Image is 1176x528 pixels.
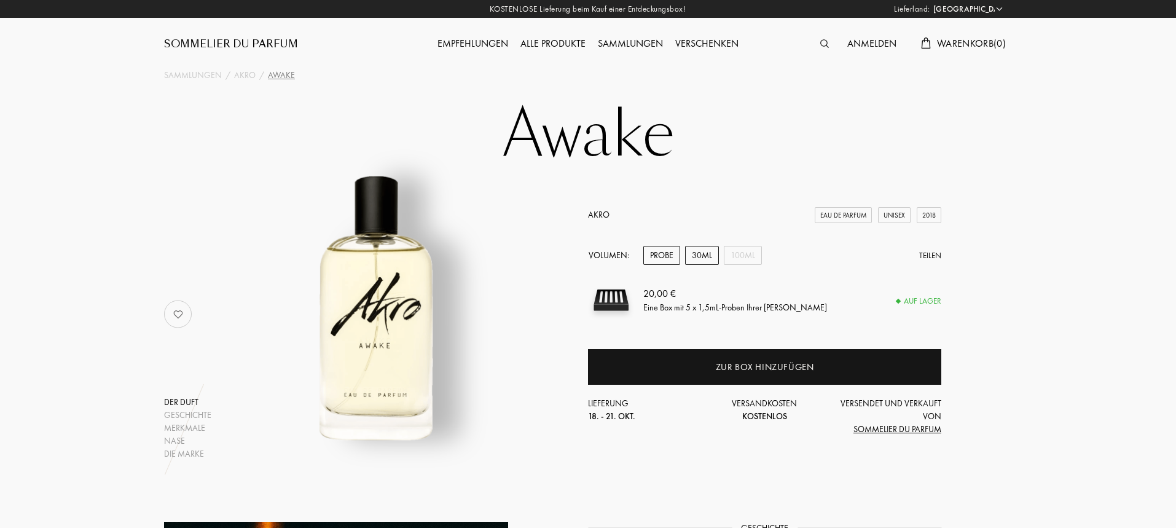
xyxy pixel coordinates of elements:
div: / [259,69,264,82]
div: 20,00 € [643,286,827,301]
div: Anmelden [841,36,903,52]
div: Versandkosten [706,397,824,423]
div: 30mL [685,246,719,265]
div: Der Duft [164,396,211,409]
div: Volumen: [588,246,636,265]
span: Sommelier du Parfum [853,424,941,435]
span: Kostenlos [742,411,787,422]
div: Geschichte [164,409,211,422]
span: Warenkorb ( 0 ) [937,37,1006,50]
a: Alle Produkte [514,37,592,50]
div: Sammlungen [592,36,669,52]
div: 100mL [724,246,762,265]
div: Teilen [919,250,941,262]
h1: Awake [281,101,895,168]
a: Empfehlungen [431,37,514,50]
a: Verschenken [669,37,745,50]
div: Eau de Parfum [815,207,872,224]
a: Akro [588,209,610,220]
img: no_like_p.png [166,302,190,326]
img: search_icn.svg [820,39,829,48]
div: Empfehlungen [431,36,514,52]
div: Lieferung [588,397,706,423]
a: Sammlungen [164,69,222,82]
img: cart.svg [921,37,931,49]
img: sample box [588,277,634,323]
span: 18. - 21. Okt. [588,411,635,422]
a: Sommelier du Parfum [164,37,298,52]
div: Probe [643,246,680,265]
div: Zur Box hinzufügen [716,360,814,374]
a: Anmelden [841,37,903,50]
a: Sammlungen [592,37,669,50]
img: Awake Akro [224,156,528,460]
div: Die Marke [164,447,211,460]
div: Nase [164,435,211,447]
div: Awake [268,69,295,82]
div: Verschenken [669,36,745,52]
div: Merkmale [164,422,211,435]
div: / [225,69,230,82]
div: 2018 [917,207,941,224]
div: Versendet und verkauft von [823,397,941,436]
span: Lieferland: [894,3,930,15]
div: Auf Lager [896,295,941,307]
div: Eine Box mit 5 x 1,5mL-Proben Ihrer [PERSON_NAME] [643,301,827,314]
div: Alle Produkte [514,36,592,52]
div: Unisex [878,207,911,224]
a: Akro [234,69,256,82]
